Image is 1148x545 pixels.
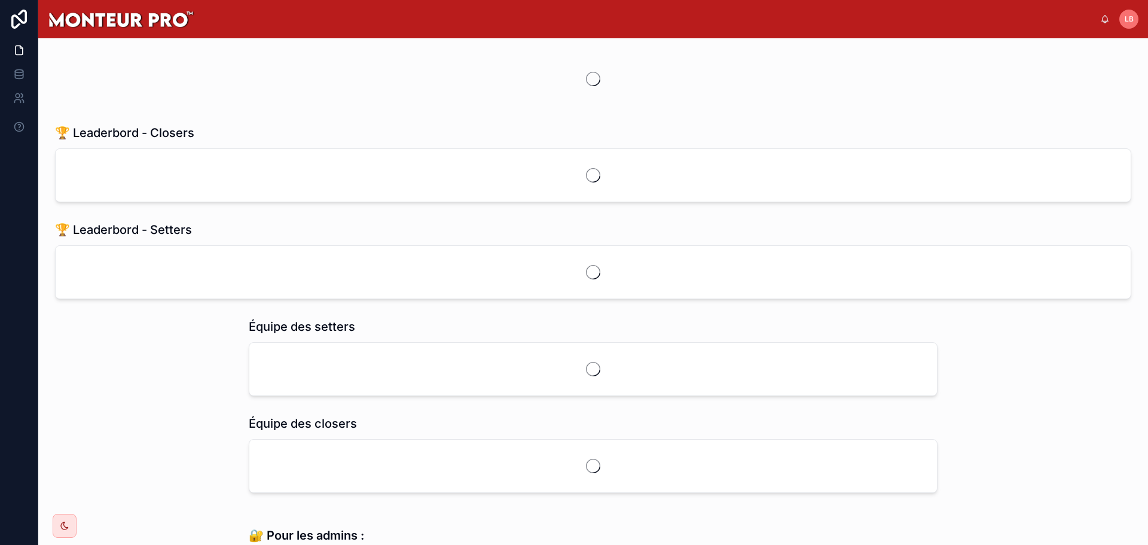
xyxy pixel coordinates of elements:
[204,17,1100,22] div: scrollable content
[55,124,194,141] h1: 🏆 Leaderbord - Closers
[48,10,194,29] img: App logo
[1125,14,1134,24] span: LB
[249,526,462,544] h3: 🔐 Pour les admins :
[249,318,355,335] h1: Équipe des setters
[55,221,192,238] h1: 🏆 Leaderbord - Setters
[249,415,357,432] h1: Équipe des closers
